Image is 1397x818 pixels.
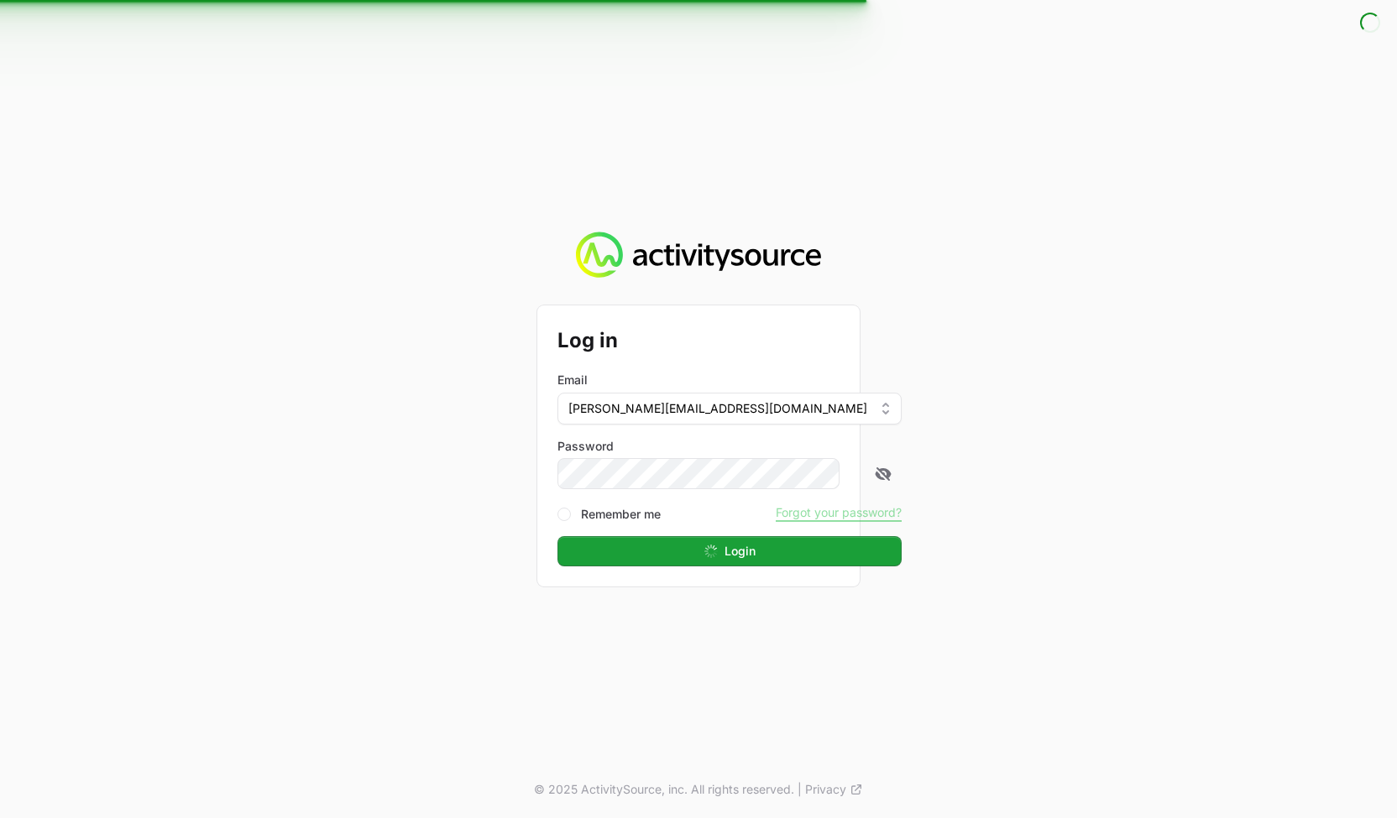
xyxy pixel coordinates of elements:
img: Activity Source [576,232,820,279]
span: [PERSON_NAME][EMAIL_ADDRESS][DOMAIN_NAME] [568,400,867,417]
button: [PERSON_NAME][EMAIL_ADDRESS][DOMAIN_NAME] [557,393,902,425]
label: Remember me [581,506,661,523]
h2: Log in [557,326,902,356]
span: | [798,781,802,798]
span: Login [725,541,756,561]
a: Privacy [805,781,863,798]
button: Login [557,536,902,566]
label: Email [557,372,588,388]
p: © 2025 ActivitySource, inc. All rights reserved. [534,781,794,798]
label: Password [557,438,902,455]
